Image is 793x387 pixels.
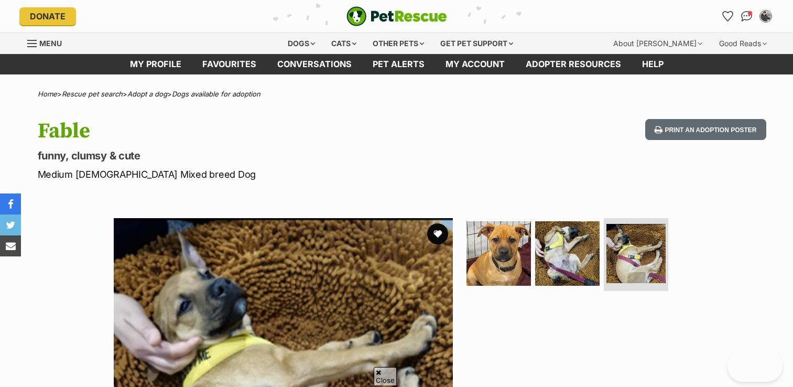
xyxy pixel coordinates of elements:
[362,54,435,74] a: Pet alerts
[433,33,520,54] div: Get pet support
[38,119,481,143] h1: Fable
[62,90,123,98] a: Rescue pet search
[267,54,362,74] a: conversations
[632,54,674,74] a: Help
[172,90,260,98] a: Dogs available for adoption
[720,8,736,25] a: Favourites
[27,33,69,52] a: Menu
[466,221,531,286] img: Photo of Fable
[38,148,481,163] p: funny, clumsy & cute
[280,33,322,54] div: Dogs
[712,33,774,54] div: Good Reads
[757,8,774,25] button: My account
[127,90,167,98] a: Adopt a dog
[192,54,267,74] a: Favourites
[727,350,783,382] iframe: Help Scout Beacon - Open
[38,90,57,98] a: Home
[645,119,766,141] button: Print an adoption poster
[38,167,481,181] p: Medium [DEMOGRAPHIC_DATA] Mixed breed Dog
[19,7,76,25] a: Donate
[720,8,774,25] ul: Account quick links
[535,221,600,286] img: Photo of Fable
[365,33,431,54] div: Other pets
[761,11,771,21] img: Richard Gray profile pic
[606,33,710,54] div: About [PERSON_NAME]
[324,33,364,54] div: Cats
[738,8,755,25] a: Conversations
[346,6,447,26] img: logo-e224e6f780fb5917bec1dbf3a21bbac754714ae5b6737aabdf751b685950b380.svg
[120,54,192,74] a: My profile
[741,11,752,21] img: chat-41dd97257d64d25036548639549fe6c8038ab92f7586957e7f3b1b290dea8141.svg
[346,6,447,26] a: PetRescue
[374,367,397,385] span: Close
[515,54,632,74] a: Adopter resources
[435,54,515,74] a: My account
[39,39,62,48] span: Menu
[12,90,782,98] div: > > >
[606,224,666,283] img: Photo of Fable
[427,223,448,244] button: favourite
